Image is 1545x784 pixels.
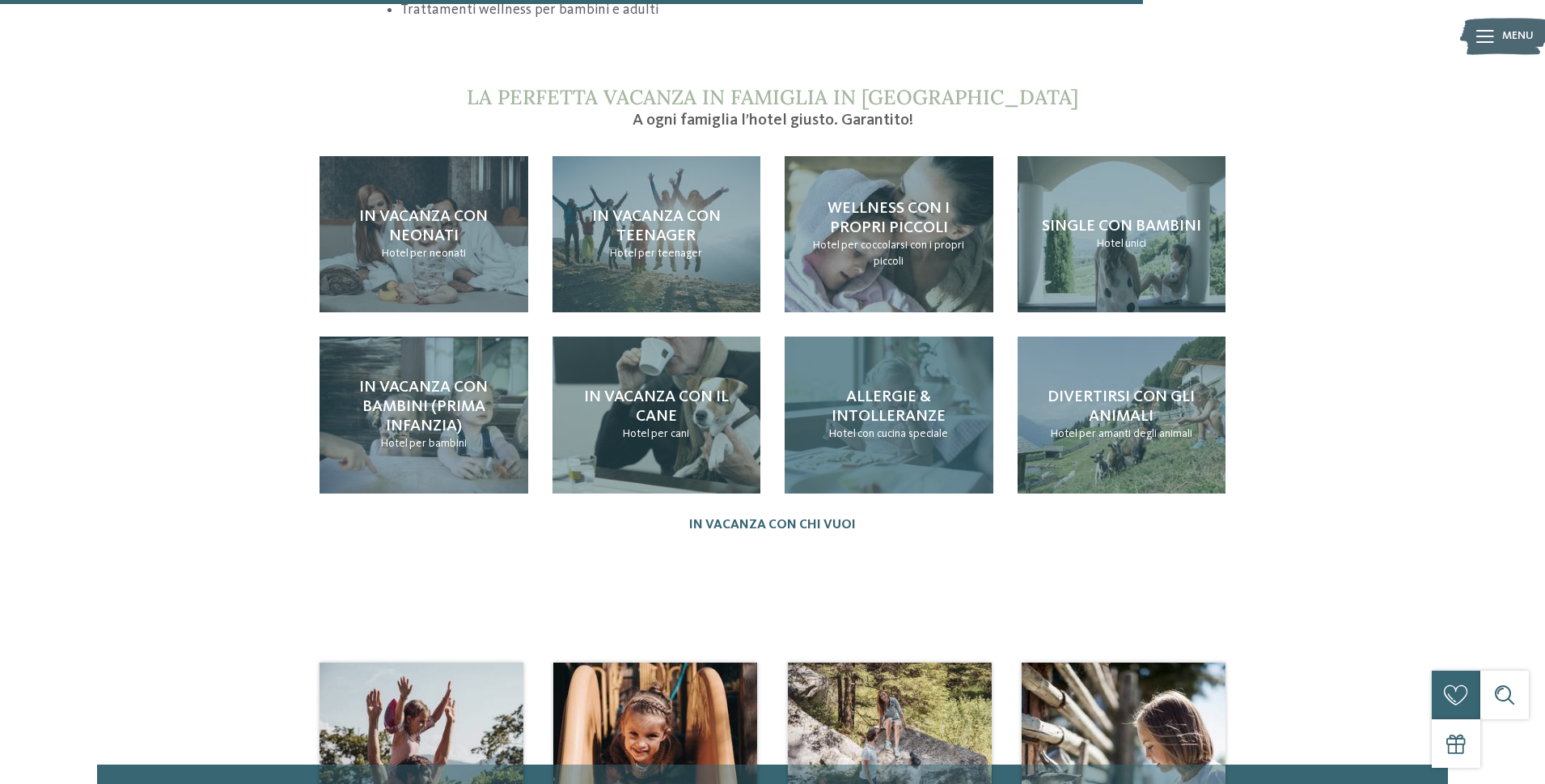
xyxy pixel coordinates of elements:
span: In vacanza con il cane [584,389,729,425]
span: per coccolarsi con i propri piccoli [841,239,964,267]
span: Hotel [381,438,408,449]
span: In vacanza con neonati [359,209,488,244]
span: per bambini [409,438,467,449]
a: Hotel con spa per bambini: è tempo di coccole! In vacanza con teenager Hotel per teenager [552,156,761,312]
span: A ogni famiglia l’hotel giusto. Garantito! [633,112,913,129]
a: Hotel con spa per bambini: è tempo di coccole! Single con bambini Hotel unici [1018,156,1226,312]
a: Hotel con spa per bambini: è tempo di coccole! In vacanza con neonati Hotel per neonati [320,156,528,312]
span: Hotel [1051,428,1077,439]
span: Wellness con i propri piccoli [828,201,950,236]
a: Hotel con spa per bambini: è tempo di coccole! Allergie & intolleranze Hotel con cucina speciale [785,337,993,493]
span: Hotel [829,428,856,439]
span: In vacanza con bambini (prima infanzia) [359,379,488,434]
span: Allergie & intolleranze [832,389,946,425]
span: La perfetta vacanza in famiglia in [GEOGRAPHIC_DATA] [467,84,1078,110]
span: Hotel [382,248,408,259]
span: In vacanza con teenager [592,209,721,244]
span: per amanti degli animali [1079,428,1192,439]
span: Divertirsi con gli animali [1048,389,1195,425]
a: In vacanza con chi vuoi [689,518,856,533]
span: per teenager [638,248,702,259]
span: Hotel [1097,238,1124,249]
span: con cucina speciale [857,428,948,439]
a: Hotel con spa per bambini: è tempo di coccole! In vacanza con bambini (prima infanzia) Hotel per ... [320,337,528,493]
a: Hotel con spa per bambini: è tempo di coccole! In vacanza con il cane Hotel per cani [552,337,761,493]
span: per neonati [410,248,466,259]
a: Hotel con spa per bambini: è tempo di coccole! Divertirsi con gli animali Hotel per amanti degli ... [1018,337,1226,493]
span: Hotel [610,248,637,259]
span: per cani [651,428,689,439]
span: unici [1125,238,1146,249]
a: Hotel con spa per bambini: è tempo di coccole! Wellness con i propri piccoli Hotel per coccolarsi... [785,156,993,312]
span: Hotel [623,428,650,439]
span: Hotel [813,239,840,251]
span: Single con bambini [1042,218,1201,235]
